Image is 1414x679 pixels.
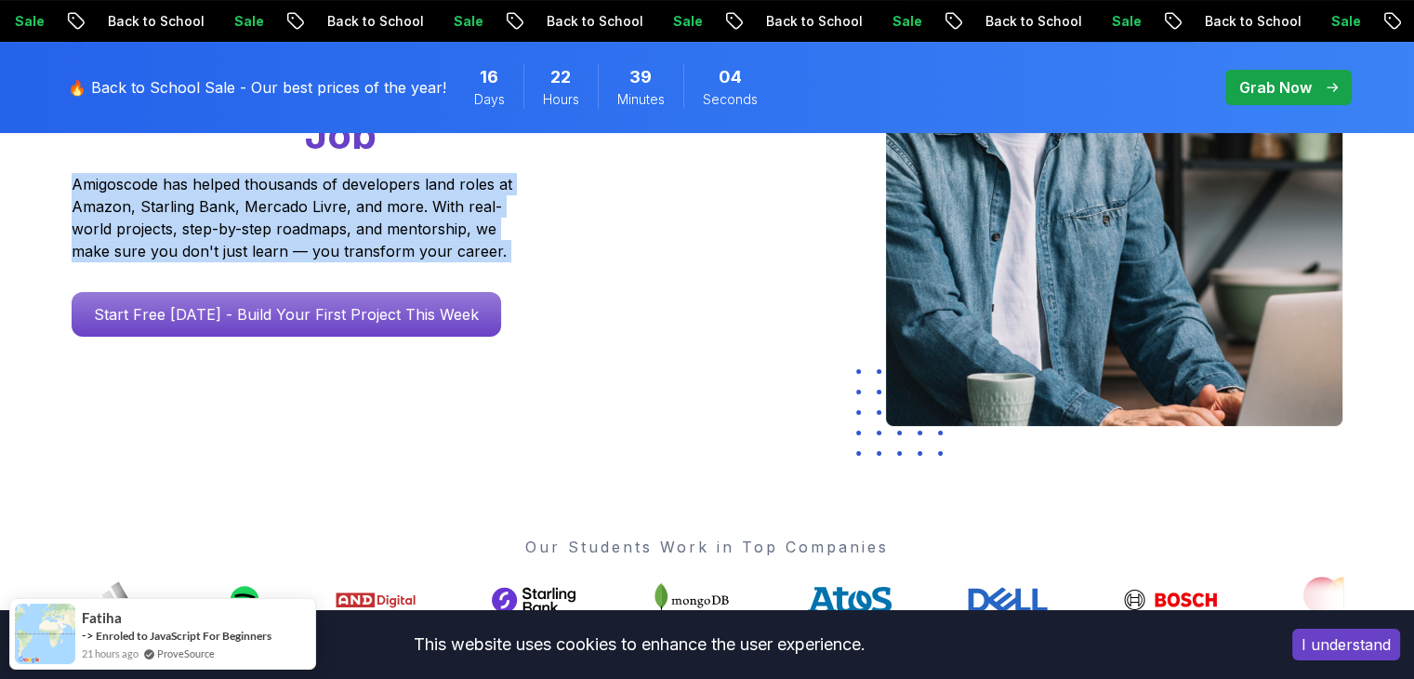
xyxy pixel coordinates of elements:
p: Our Students Work in Top Companies [72,536,1343,558]
p: Back to School [1155,12,1281,31]
p: Sale [842,12,902,31]
p: Sale [1062,12,1121,31]
p: Sale [623,12,682,31]
a: ProveSource [157,646,215,661]
p: Back to School [58,12,184,31]
a: Enroled to JavaScript For Beginners [96,629,271,643]
span: 39 Minutes [629,64,652,90]
p: Amigoscode has helped thousands of developers land roles at Amazon, Starling Bank, Mercado Livre,... [72,173,518,262]
span: 16 Days [480,64,498,90]
p: 🔥 Back to School Sale - Our best prices of the year! [68,76,446,99]
p: Sale [1281,12,1341,31]
p: Back to School [716,12,842,31]
span: Job [305,111,377,158]
span: Minutes [617,90,665,109]
p: Sale [403,12,463,31]
img: provesource social proof notification image [15,604,75,664]
span: Hours [543,90,579,109]
span: 4 Seconds [719,64,742,90]
a: Start Free [DATE] - Build Your First Project This Week [72,292,501,337]
p: Back to School [496,12,623,31]
span: 21 hours ago [82,646,139,661]
span: Seconds [703,90,758,109]
p: Sale [184,12,244,31]
p: Back to School [935,12,1062,31]
span: Fatiha [82,610,122,626]
p: Grab Now [1239,76,1312,99]
span: -> [82,628,94,643]
button: Accept cookies [1292,629,1400,660]
span: 22 Hours [550,64,571,90]
p: Back to School [277,12,403,31]
div: This website uses cookies to enhance the user experience. [14,624,1264,665]
span: Days [474,90,505,109]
